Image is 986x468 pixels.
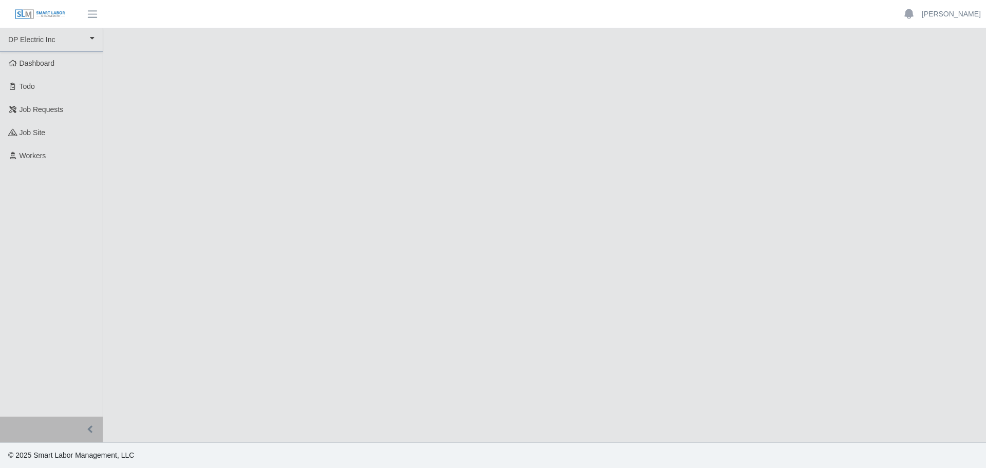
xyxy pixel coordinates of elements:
[20,152,46,160] span: Workers
[14,9,66,20] img: SLM Logo
[922,9,981,20] a: [PERSON_NAME]
[20,82,35,90] span: Todo
[8,451,134,459] span: © 2025 Smart Labor Management, LLC
[20,128,46,137] span: job site
[20,59,55,67] span: Dashboard
[20,105,64,114] span: Job Requests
